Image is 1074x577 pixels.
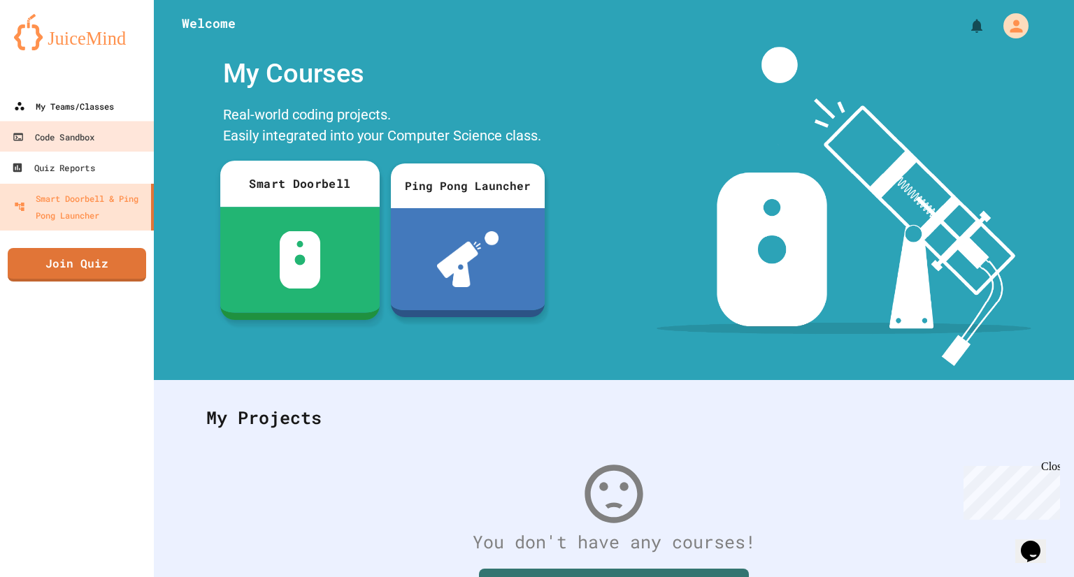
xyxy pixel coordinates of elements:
div: My Projects [192,390,1036,445]
div: Code Sandbox [13,129,95,146]
div: My Account [989,10,1032,42]
div: My Teams/Classes [14,98,114,115]
div: Real-world coding projects. Easily integrated into your Computer Science class. [216,101,552,153]
img: ppl-with-ball.png [437,231,499,287]
img: logo-orange.svg [14,14,140,50]
div: You don't have any courses! [192,529,1036,555]
div: Quiz Reports [12,159,95,177]
img: banner-image-my-projects.png [657,47,1031,366]
div: Smart Doorbell [220,161,380,207]
iframe: chat widget [958,460,1060,520]
div: Smart Doorbell & Ping Pong Launcher [14,190,145,224]
iframe: chat widget [1015,521,1060,563]
div: Chat with us now!Close [6,6,96,89]
div: My Courses [216,47,552,101]
div: My Notifications [943,14,989,38]
div: Ping Pong Launcher [391,163,545,208]
img: sdb-white.svg [280,231,321,289]
a: Join Quiz [8,248,146,282]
